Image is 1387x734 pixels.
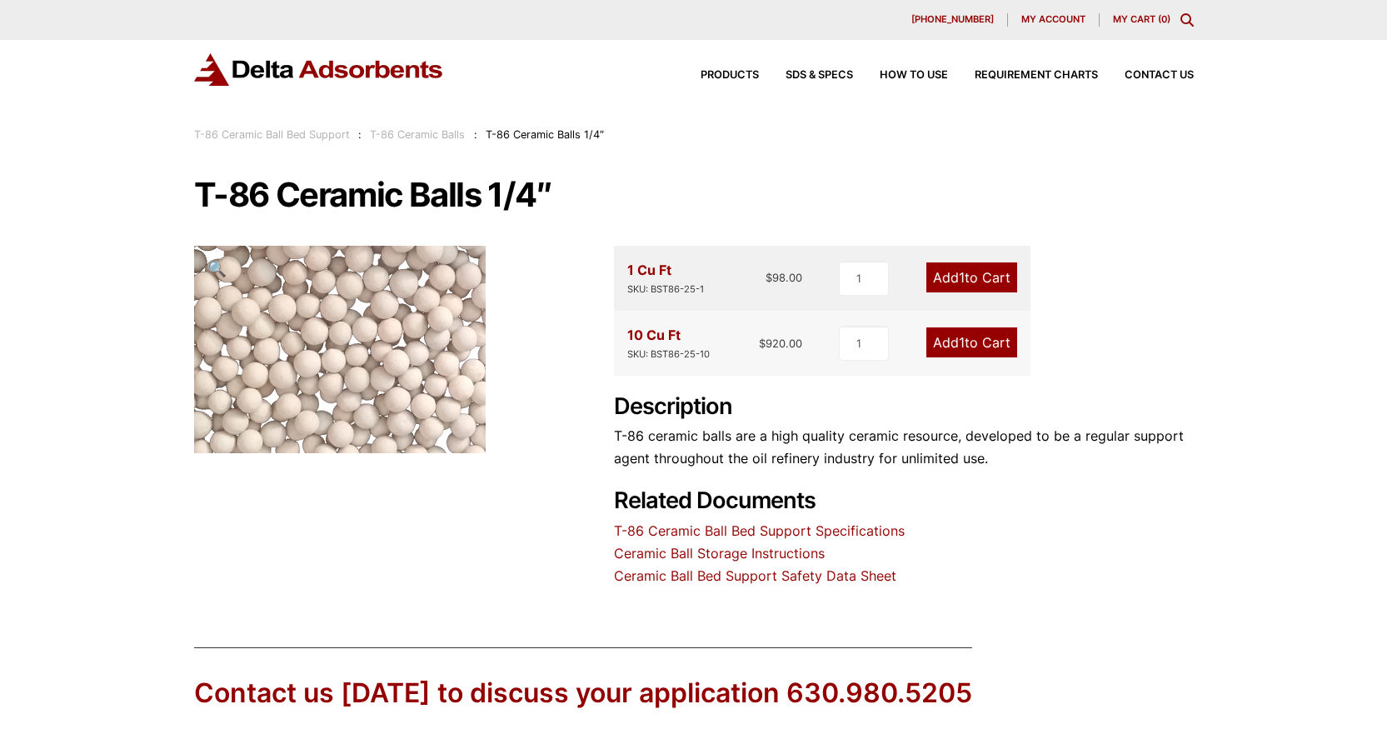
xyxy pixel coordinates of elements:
[701,70,759,81] span: Products
[674,70,759,81] a: Products
[627,259,704,297] div: 1 Cu Ft
[614,567,896,584] a: Ceramic Ball Bed Support Safety Data Sheet
[766,271,802,284] bdi: 98.00
[948,70,1098,81] a: Requirement Charts
[975,70,1098,81] span: Requirement Charts
[759,70,853,81] a: SDS & SPECS
[358,128,362,141] span: :
[759,337,802,350] bdi: 920.00
[627,347,710,362] div: SKU: BST86-25-10
[486,128,604,141] span: T-86 Ceramic Balls 1/4″
[194,246,240,292] a: View full-screen image gallery
[1125,70,1194,81] span: Contact Us
[614,545,825,562] a: Ceramic Ball Storage Instructions
[614,522,905,539] a: T-86 Ceramic Ball Bed Support Specifications
[207,259,227,277] span: 🔍
[194,675,972,712] div: Contact us [DATE] to discuss your application 630.980.5205
[474,128,477,141] span: :
[627,324,710,362] div: 10 Cu Ft
[898,13,1008,27] a: [PHONE_NUMBER]
[194,128,350,141] a: T-86 Ceramic Ball Bed Support
[926,327,1017,357] a: Add1to Cart
[759,337,766,350] span: $
[1098,70,1194,81] a: Contact Us
[194,177,1194,212] h1: T-86 Ceramic Balls 1/4″
[880,70,948,81] span: How to Use
[194,246,486,453] img: T-86 Ceramic Balls 1/4"
[959,269,965,286] span: 1
[614,393,1194,421] h2: Description
[1008,13,1100,27] a: My account
[853,70,948,81] a: How to Use
[786,70,853,81] span: SDS & SPECS
[370,128,465,141] a: T-86 Ceramic Balls
[766,271,772,284] span: $
[911,15,994,24] span: [PHONE_NUMBER]
[1180,13,1194,27] div: Toggle Modal Content
[926,262,1017,292] a: Add1to Cart
[1021,15,1085,24] span: My account
[1161,13,1167,25] span: 0
[614,425,1194,470] p: T-86 ceramic balls are a high quality ceramic resource, developed to be a regular support agent t...
[1113,13,1170,25] a: My Cart (0)
[627,282,704,297] div: SKU: BST86-25-1
[194,53,444,86] img: Delta Adsorbents
[959,334,965,351] span: 1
